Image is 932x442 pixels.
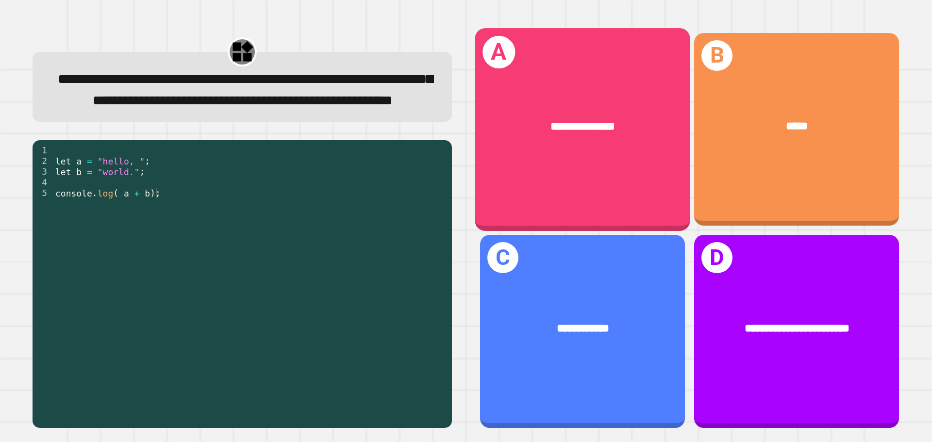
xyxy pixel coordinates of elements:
[33,156,53,166] div: 2
[701,242,732,273] h1: D
[33,177,53,188] div: 4
[33,188,53,198] div: 5
[701,40,732,71] h1: B
[33,166,53,177] div: 3
[33,145,53,156] div: 1
[487,242,518,273] h1: C
[483,35,515,68] h1: A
